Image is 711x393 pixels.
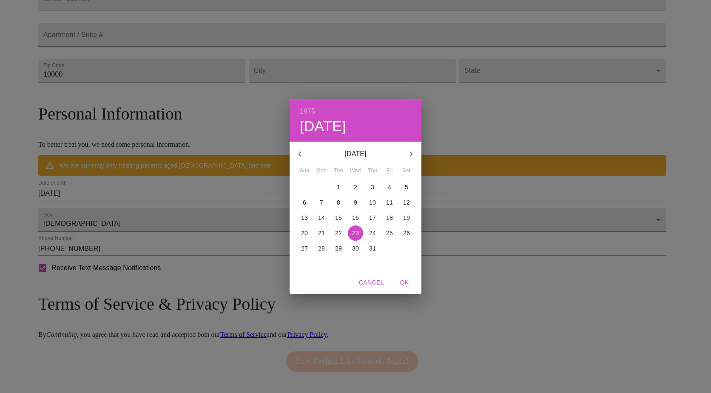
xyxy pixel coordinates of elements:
[314,225,329,241] button: 21
[331,225,346,241] button: 22
[355,275,387,290] button: Cancel
[382,167,397,175] span: Fri
[369,229,376,237] p: 24
[348,195,363,210] button: 9
[301,229,308,237] p: 20
[365,167,380,175] span: Thu
[403,198,410,207] p: 12
[331,210,346,225] button: 15
[386,229,393,237] p: 25
[348,210,363,225] button: 16
[352,229,359,237] p: 23
[320,198,323,207] p: 7
[331,241,346,256] button: 29
[314,195,329,210] button: 7
[314,210,329,225] button: 14
[399,195,414,210] button: 12
[386,214,393,222] p: 18
[369,198,376,207] p: 10
[300,105,315,117] button: 1975
[371,183,374,191] p: 3
[354,198,357,207] p: 9
[399,225,414,241] button: 26
[388,183,391,191] p: 4
[369,214,376,222] p: 17
[354,183,357,191] p: 2
[303,198,306,207] p: 6
[365,179,380,195] button: 3
[399,167,414,175] span: Sat
[331,179,346,195] button: 1
[335,214,342,222] p: 15
[382,210,397,225] button: 18
[335,229,342,237] p: 22
[335,244,342,253] p: 29
[348,241,363,256] button: 30
[348,179,363,195] button: 2
[365,225,380,241] button: 24
[382,195,397,210] button: 11
[382,225,397,241] button: 25
[300,117,346,135] button: [DATE]
[318,229,325,237] p: 21
[399,179,414,195] button: 5
[331,167,346,175] span: Tue
[348,225,363,241] button: 23
[297,210,312,225] button: 13
[337,183,340,191] p: 1
[399,210,414,225] button: 19
[405,183,408,191] p: 5
[394,277,415,288] span: OK
[391,275,418,290] button: OK
[297,241,312,256] button: 27
[310,149,401,159] p: [DATE]
[318,244,325,253] p: 28
[365,210,380,225] button: 17
[297,167,312,175] span: Sun
[348,167,363,175] span: Wed
[314,167,329,175] span: Mon
[297,195,312,210] button: 6
[365,195,380,210] button: 10
[369,244,376,253] p: 31
[352,244,359,253] p: 30
[403,229,410,237] p: 26
[318,214,325,222] p: 14
[297,225,312,241] button: 20
[352,214,359,222] p: 16
[331,195,346,210] button: 8
[337,198,340,207] p: 8
[301,244,308,253] p: 27
[365,241,380,256] button: 31
[386,198,393,207] p: 11
[382,179,397,195] button: 4
[314,241,329,256] button: 28
[301,214,308,222] p: 13
[359,277,384,288] span: Cancel
[403,214,410,222] p: 19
